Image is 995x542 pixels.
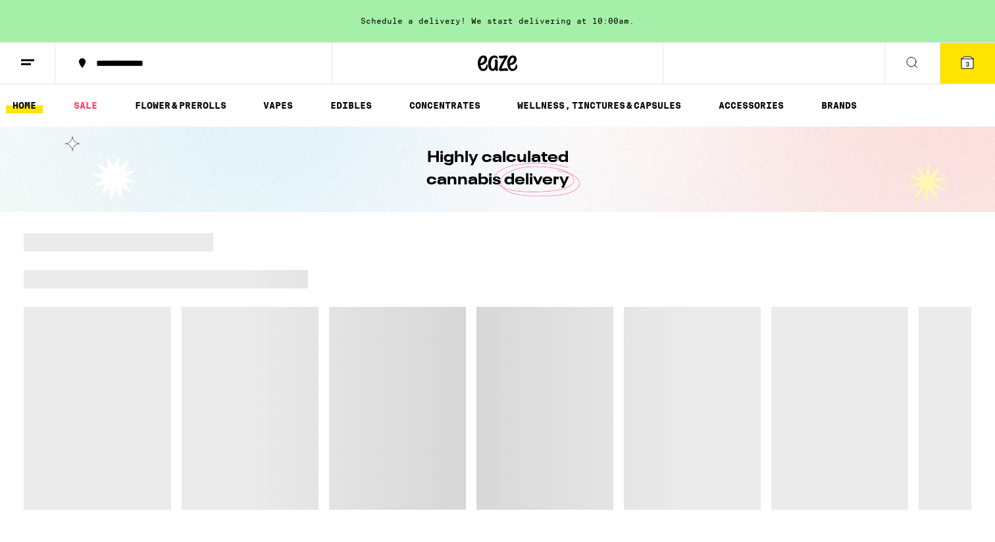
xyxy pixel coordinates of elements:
h1: Highly calculated cannabis delivery [389,147,606,192]
a: HOME [6,97,43,113]
button: 3 [940,43,995,84]
a: WELLNESS, TINCTURES & CAPSULES [511,97,688,113]
a: ACCESSORIES [712,97,790,113]
a: CONCENTRATES [403,97,487,113]
a: BRANDS [815,97,863,113]
a: EDIBLES [324,97,378,113]
a: FLOWER & PREROLLS [128,97,233,113]
a: VAPES [257,97,299,113]
span: 3 [965,60,969,68]
a: SALE [67,97,104,113]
